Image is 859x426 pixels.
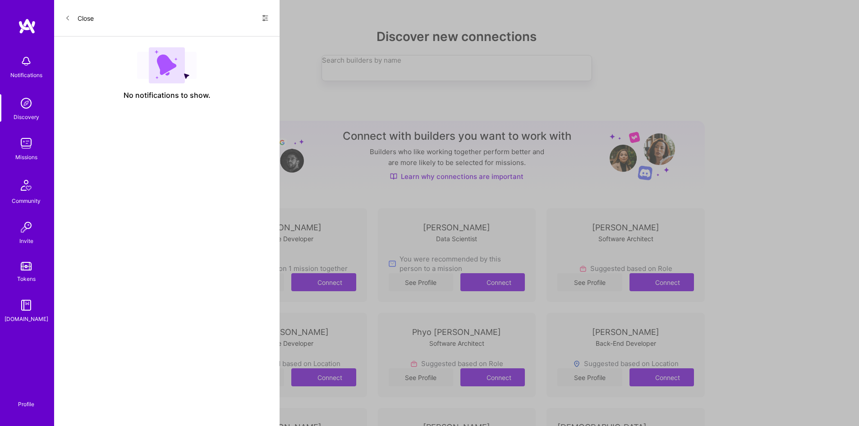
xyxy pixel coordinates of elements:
[65,11,94,25] button: Close
[10,70,42,80] div: Notifications
[18,399,34,408] div: Profile
[17,218,35,236] img: Invite
[17,274,36,284] div: Tokens
[15,152,37,162] div: Missions
[17,94,35,112] img: discovery
[15,174,37,196] img: Community
[137,47,197,83] img: empty
[12,196,41,206] div: Community
[14,112,39,122] div: Discovery
[17,134,35,152] img: teamwork
[21,262,32,270] img: tokens
[19,236,33,246] div: Invite
[5,314,48,324] div: [DOMAIN_NAME]
[17,52,35,70] img: bell
[124,91,211,100] span: No notifications to show.
[15,390,37,408] a: Profile
[18,18,36,34] img: logo
[17,296,35,314] img: guide book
